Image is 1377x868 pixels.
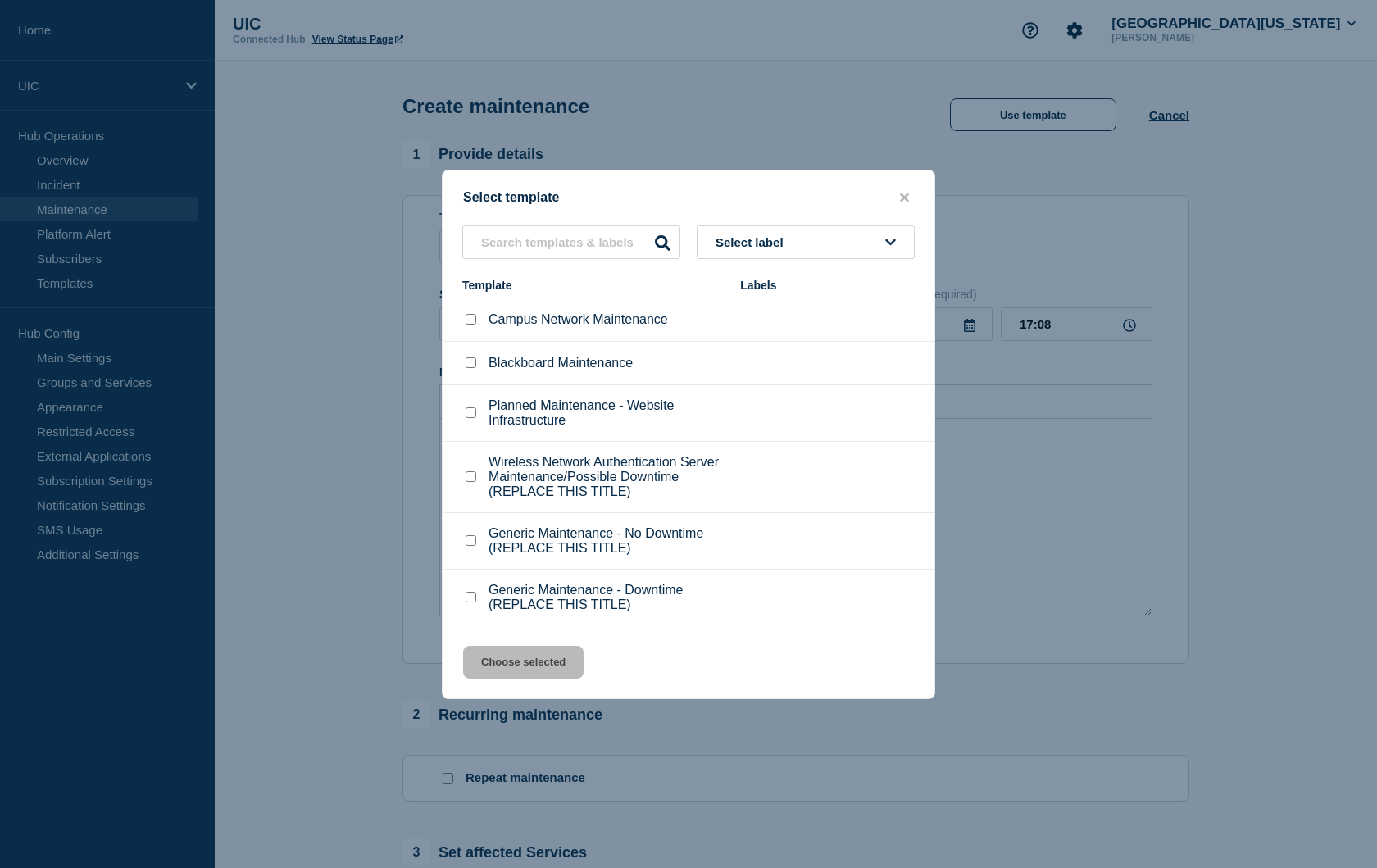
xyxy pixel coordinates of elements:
p: Blackboard Maintenance [489,356,633,370]
input: Planned Maintenance - Website Infrastructure checkbox [466,407,476,418]
p: Campus Network Maintenance [489,312,668,327]
p: Generic Maintenance - Downtime (REPLACE THIS TITLE) [489,583,724,612]
button: Choose selected [463,646,584,679]
button: Select label [697,225,915,259]
input: Generic Maintenance - Downtime (REPLACE THIS TITLE) checkbox [466,592,476,602]
input: Campus Network Maintenance checkbox [466,314,476,325]
input: Search templates & labels [462,225,680,259]
span: Select label [716,235,790,249]
div: Labels [740,279,915,292]
div: Select template [443,190,934,206]
input: Generic Maintenance - No Downtime (REPLACE THIS TITLE) checkbox [466,535,476,546]
button: close button [895,190,914,206]
p: Generic Maintenance - No Downtime (REPLACE THIS TITLE) [489,526,724,556]
input: Blackboard Maintenance checkbox [466,357,476,368]
input: Wireless Network Authentication Server Maintenance/Possible Downtime (REPLACE THIS TITLE) checkbox [466,471,476,482]
p: Planned Maintenance - Website Infrastructure [489,398,724,428]
div: Template [462,279,724,292]
p: Wireless Network Authentication Server Maintenance/Possible Downtime (REPLACE THIS TITLE) [489,455,724,499]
